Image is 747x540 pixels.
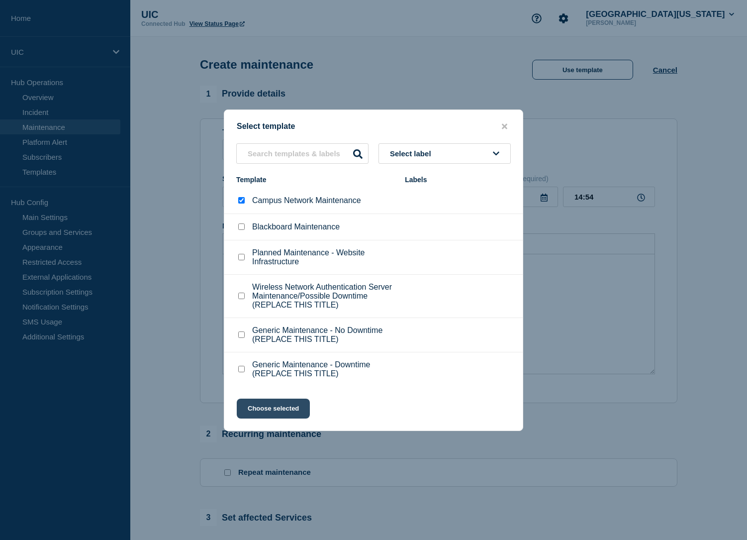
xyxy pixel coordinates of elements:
input: Blackboard Maintenance checkbox [238,223,245,230]
input: Campus Network Maintenance checkbox [238,197,245,204]
button: Select label [378,143,511,164]
p: Generic Maintenance - Downtime (REPLACE THIS TITLE) [252,360,395,378]
div: Labels [405,176,511,184]
span: Select label [390,149,435,158]
input: Search templates & labels [236,143,369,164]
input: Generic Maintenance - Downtime (REPLACE THIS TITLE) checkbox [238,366,245,372]
p: Blackboard Maintenance [252,222,340,231]
input: Wireless Network Authentication Server Maintenance/Possible Downtime (REPLACE THIS TITLE) checkbox [238,293,245,299]
button: close button [499,122,510,131]
button: Choose selected [237,399,310,419]
p: Campus Network Maintenance [252,196,361,205]
p: Generic Maintenance - No Downtime (REPLACE THIS TITLE) [252,326,395,344]
div: Template [236,176,395,184]
p: Wireless Network Authentication Server Maintenance/Possible Downtime (REPLACE THIS TITLE) [252,283,395,310]
input: Generic Maintenance - No Downtime (REPLACE THIS TITLE) checkbox [238,331,245,338]
div: Select template [224,122,523,131]
p: Planned Maintenance - Website Infrastructure [252,248,395,266]
input: Planned Maintenance - Website Infrastructure checkbox [238,254,245,260]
